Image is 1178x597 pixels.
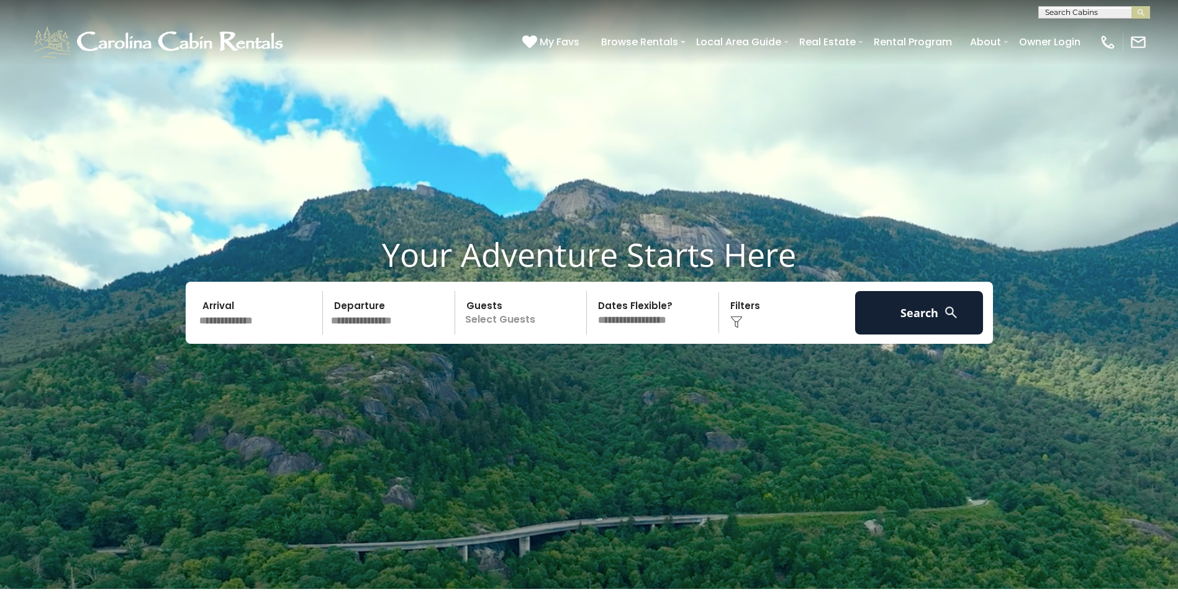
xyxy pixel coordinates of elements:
[855,291,984,334] button: Search
[690,31,787,53] a: Local Area Guide
[943,305,959,320] img: search-regular-white.png
[459,291,587,334] p: Select Guests
[730,316,743,328] img: filter--v1.png
[522,34,582,50] a: My Favs
[1099,34,1117,51] img: phone-regular-white.png
[964,31,1007,53] a: About
[868,31,958,53] a: Rental Program
[1013,31,1087,53] a: Owner Login
[793,31,862,53] a: Real Estate
[595,31,684,53] a: Browse Rentals
[1130,34,1147,51] img: mail-regular-white.png
[31,24,289,61] img: White-1-1-2.png
[9,235,1169,274] h1: Your Adventure Starts Here
[540,34,579,50] span: My Favs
